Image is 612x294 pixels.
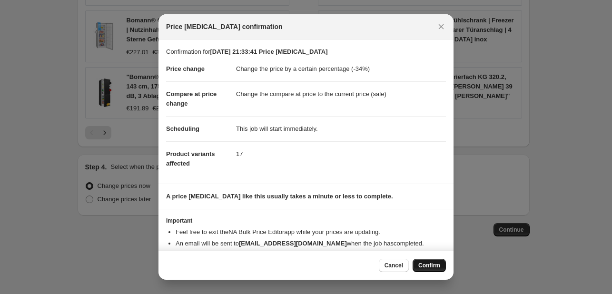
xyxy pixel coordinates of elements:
[166,90,217,107] span: Compare at price change
[176,250,446,260] li: You can update your confirmation email address from your .
[210,48,327,55] b: [DATE] 21:33:41 Price [MEDICAL_DATA]
[385,262,403,269] span: Cancel
[236,57,446,81] dd: Change the price by a certain percentage (-34%)
[166,22,283,31] span: Price [MEDICAL_DATA] confirmation
[236,116,446,141] dd: This job will start immediately.
[166,65,205,72] span: Price change
[418,262,440,269] span: Confirm
[166,125,199,132] span: Scheduling
[236,81,446,107] dd: Change the compare at price to the current price (sale)
[413,259,446,272] button: Confirm
[166,47,446,57] p: Confirmation for
[434,20,448,33] button: Close
[176,239,446,248] li: An email will be sent to when the job has completed .
[166,193,393,200] b: A price [MEDICAL_DATA] like this usually takes a minute or less to complete.
[239,240,347,247] b: [EMAIL_ADDRESS][DOMAIN_NAME]
[166,217,446,225] h3: Important
[166,150,215,167] span: Product variants affected
[379,259,409,272] button: Cancel
[236,141,446,167] dd: 17
[176,227,446,237] li: Feel free to exit the NA Bulk Price Editor app while your prices are updating.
